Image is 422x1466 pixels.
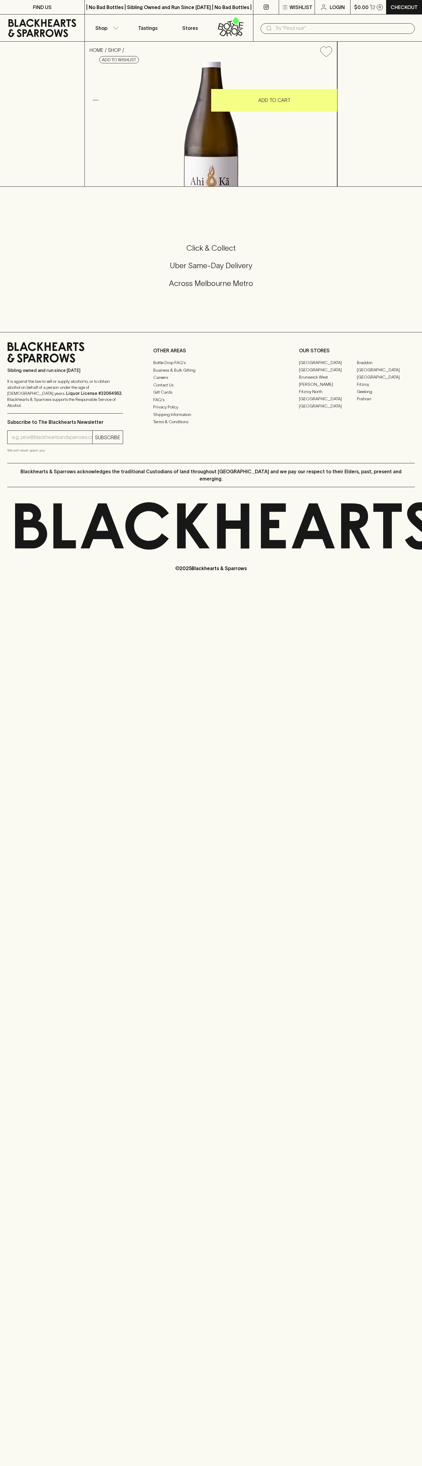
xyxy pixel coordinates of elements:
a: Stores [169,14,211,41]
button: ADD TO CART [211,89,337,112]
a: Gift Cards [153,389,269,396]
a: Fitzroy [357,381,415,388]
button: Shop [85,14,127,41]
a: Tastings [127,14,169,41]
a: Terms & Conditions [153,418,269,426]
input: e.g. jane@blackheartsandsparrows.com.au [12,433,92,442]
button: SUBSCRIBE [93,431,123,444]
a: [GEOGRAPHIC_DATA] [299,359,357,366]
p: Sibling owned and run since [DATE] [7,367,123,373]
a: SHOP [108,47,121,53]
p: Blackhearts & Sparrows acknowledges the traditional Custodians of land throughout [GEOGRAPHIC_DAT... [12,468,410,482]
p: Login [330,4,345,11]
a: HOME [90,47,103,53]
h5: Uber Same-Day Delivery [7,261,415,271]
a: Careers [153,374,269,381]
a: Geelong [357,388,415,395]
p: Checkout [391,4,418,11]
a: FAQ's [153,396,269,403]
p: Tastings [138,24,157,32]
div: Call to action block [7,219,415,320]
p: Wishlist [290,4,313,11]
p: Subscribe to The Blackhearts Newsletter [7,418,123,426]
strong: Liquor License #32064953 [66,391,122,396]
p: Shop [95,24,107,32]
a: [GEOGRAPHIC_DATA] [357,373,415,381]
a: [GEOGRAPHIC_DATA] [299,395,357,402]
button: Add to wishlist [99,56,139,63]
h5: Across Melbourne Metro [7,278,415,288]
a: Contact Us [153,381,269,389]
input: Try "Pinot noir" [275,24,410,33]
a: [GEOGRAPHIC_DATA] [357,366,415,373]
button: Add to wishlist [318,44,335,59]
p: SUBSCRIBE [95,434,120,441]
p: Stores [182,24,198,32]
a: Prahran [357,395,415,402]
p: 0 [379,5,381,9]
p: It is against the law to sell or supply alcohol to, or to obtain alcohol on behalf of a person un... [7,378,123,408]
p: ADD TO CART [258,97,290,104]
p: OTHER AREAS [153,347,269,354]
a: Brunswick West [299,373,357,381]
a: Privacy Policy [153,404,269,411]
p: We will never spam you [7,447,123,453]
p: OUR STORES [299,347,415,354]
p: $0.00 [354,4,369,11]
a: Braddon [357,359,415,366]
p: FIND US [33,4,52,11]
a: [GEOGRAPHIC_DATA] [299,366,357,373]
h5: Click & Collect [7,243,415,253]
a: [PERSON_NAME] [299,381,357,388]
a: Business & Bulk Gifting [153,366,269,374]
a: [GEOGRAPHIC_DATA] [299,402,357,410]
a: Shipping Information [153,411,269,418]
a: Fitzroy North [299,388,357,395]
a: Bottle Drop FAQ's [153,359,269,366]
img: 35047.png [85,62,337,186]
